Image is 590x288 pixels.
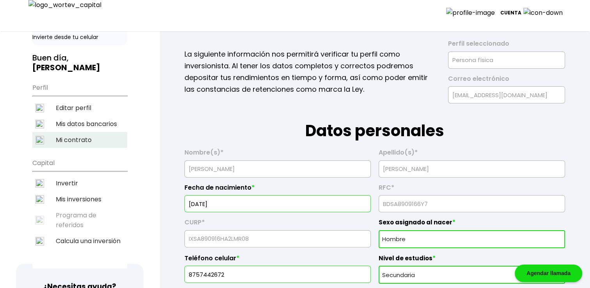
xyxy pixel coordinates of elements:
b: [PERSON_NAME] [32,62,100,73]
input: 10 dígitos [188,266,367,283]
h1: Datos personales [184,103,565,142]
img: calculadora-icon.svg [35,237,44,245]
label: CURP [184,219,371,230]
a: Mis datos bancarios [32,116,127,132]
img: profile-image [446,8,500,18]
p: La siguiente información nos permitirá verificar tu perfil como inversionista. Al tener los datos... [184,48,438,95]
a: Invertir [32,175,127,191]
label: Fecha de nacimiento [184,184,371,196]
a: Editar perfil [32,100,127,116]
img: icon-down [521,8,568,18]
p: Cuenta [500,7,521,19]
h3: Buen día, [32,53,127,73]
img: contrato-icon.svg [35,136,44,144]
ul: Perfil [32,79,127,148]
input: 13 caracteres [382,196,562,212]
img: invertir-icon.svg [35,179,44,188]
label: Apellido(s) [379,149,565,160]
a: Mis inversiones [32,191,127,207]
label: RFC [379,184,565,196]
input: DD/MM/AAAA [188,196,367,212]
p: Invierte desde tu celular [32,33,127,41]
label: Nombre(s) [184,149,371,160]
label: Teléfono celular [184,254,371,266]
a: Mi contrato [32,132,127,148]
label: Perfil seleccionado [448,40,565,52]
input: 18 caracteres [188,231,367,247]
img: datos-icon.svg [35,120,44,128]
img: editar-icon.svg [35,104,44,112]
label: Correo electrónico [448,75,565,87]
img: inversiones-icon.svg [35,195,44,204]
ul: Capital [32,154,127,268]
div: Agendar llamada [515,265,582,282]
label: Nivel de estudios [379,254,565,266]
a: Calcula una inversión [32,233,127,249]
label: Sexo asignado al nacer [379,219,565,230]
